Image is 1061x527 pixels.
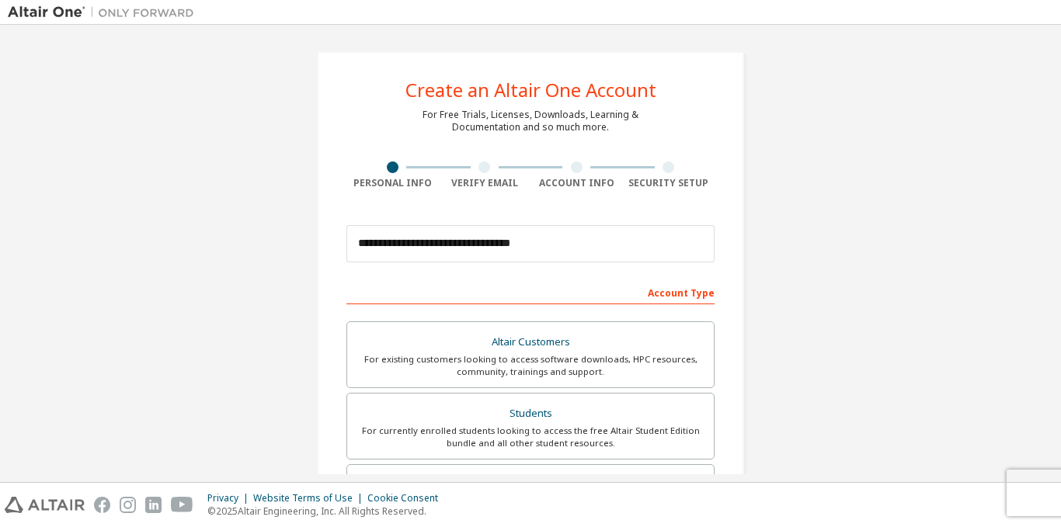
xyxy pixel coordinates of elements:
div: Security Setup [623,177,715,189]
div: Account Info [530,177,623,189]
img: youtube.svg [171,497,193,513]
div: Altair Customers [357,331,704,353]
div: Account Type [346,279,715,304]
div: Students [357,403,704,425]
div: Personal Info [346,177,439,189]
div: Privacy [207,492,253,504]
div: Create an Altair One Account [405,81,656,99]
img: instagram.svg [120,497,136,513]
div: For existing customers looking to access software downloads, HPC resources, community, trainings ... [357,353,704,378]
img: facebook.svg [94,497,110,513]
div: Cookie Consent [367,492,447,504]
div: Website Terms of Use [253,492,367,504]
div: Faculty [357,474,704,496]
p: © 2025 Altair Engineering, Inc. All Rights Reserved. [207,504,447,518]
div: Verify Email [439,177,531,189]
div: For currently enrolled students looking to access the free Altair Student Edition bundle and all ... [357,425,704,449]
img: altair_logo.svg [5,497,85,513]
div: For Free Trials, Licenses, Downloads, Learning & Documentation and so much more. [423,109,638,133]
img: Altair One [8,5,202,20]
img: linkedin.svg [145,497,162,513]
